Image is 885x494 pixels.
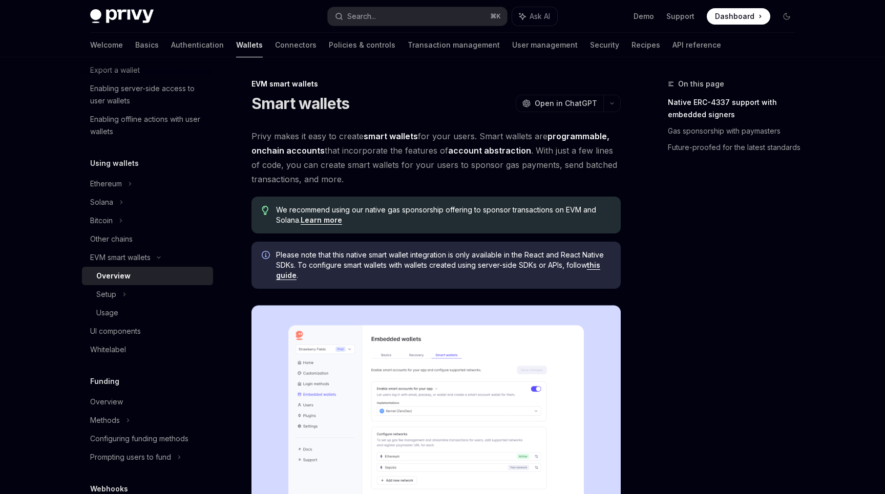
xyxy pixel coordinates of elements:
div: EVM smart wallets [90,251,151,264]
h1: Smart wallets [251,94,349,113]
button: Search...⌘K [328,7,507,26]
div: Solana [90,196,113,208]
div: Setup [96,288,116,300]
a: Dashboard [707,8,770,25]
a: Authentication [171,33,224,57]
a: Transaction management [408,33,500,57]
a: Support [666,11,694,22]
a: Wallets [236,33,263,57]
a: User management [512,33,578,57]
a: UI components [82,322,213,340]
span: Please note that this native smart wallet integration is only available in the React and React Na... [276,250,610,281]
div: Ethereum [90,178,122,190]
div: Search... [347,10,376,23]
span: Dashboard [715,11,754,22]
span: We recommend using our native gas sponsorship offering to sponsor transactions on EVM and Solana. [276,205,610,225]
span: Open in ChatGPT [535,98,597,109]
button: Toggle dark mode [778,8,795,25]
a: Demo [634,11,654,22]
button: Open in ChatGPT [516,95,603,112]
a: Welcome [90,33,123,57]
svg: Tip [262,206,269,215]
span: Privy makes it easy to create for your users. Smart wallets are that incorporate the features of ... [251,129,621,186]
div: Enabling offline actions with user wallets [90,113,207,138]
strong: smart wallets [364,131,418,141]
a: Enabling offline actions with user wallets [82,110,213,141]
div: Enabling server-side access to user wallets [90,82,207,107]
a: Enabling server-side access to user wallets [82,79,213,110]
span: ⌘ K [490,12,501,20]
a: Recipes [631,33,660,57]
a: Whitelabel [82,340,213,359]
a: Basics [135,33,159,57]
span: Ask AI [530,11,550,22]
div: Whitelabel [90,343,126,356]
a: Configuring funding methods [82,429,213,448]
a: account abstraction [448,145,531,156]
div: Bitcoin [90,214,113,227]
a: Policies & controls [329,33,395,57]
div: Usage [96,307,118,319]
div: Configuring funding methods [90,433,188,445]
div: Other chains [90,233,133,245]
h5: Using wallets [90,157,139,169]
a: Connectors [275,33,317,57]
span: On this page [678,78,724,90]
div: EVM smart wallets [251,79,621,89]
a: Security [590,33,619,57]
a: Overview [82,393,213,411]
a: Other chains [82,230,213,248]
a: Future-proofed for the latest standards [668,139,803,156]
a: Overview [82,267,213,285]
img: dark logo [90,9,154,24]
a: API reference [672,33,721,57]
div: Prompting users to fund [90,451,171,463]
a: Gas sponsorship with paymasters [668,123,803,139]
div: Methods [90,414,120,426]
a: Native ERC-4337 support with embedded signers [668,94,803,123]
h5: Funding [90,375,119,388]
button: Ask AI [512,7,557,26]
div: UI components [90,325,141,337]
a: Usage [82,304,213,322]
svg: Info [262,251,272,261]
a: Learn more [301,216,342,225]
div: Overview [90,396,123,408]
div: Overview [96,270,131,282]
